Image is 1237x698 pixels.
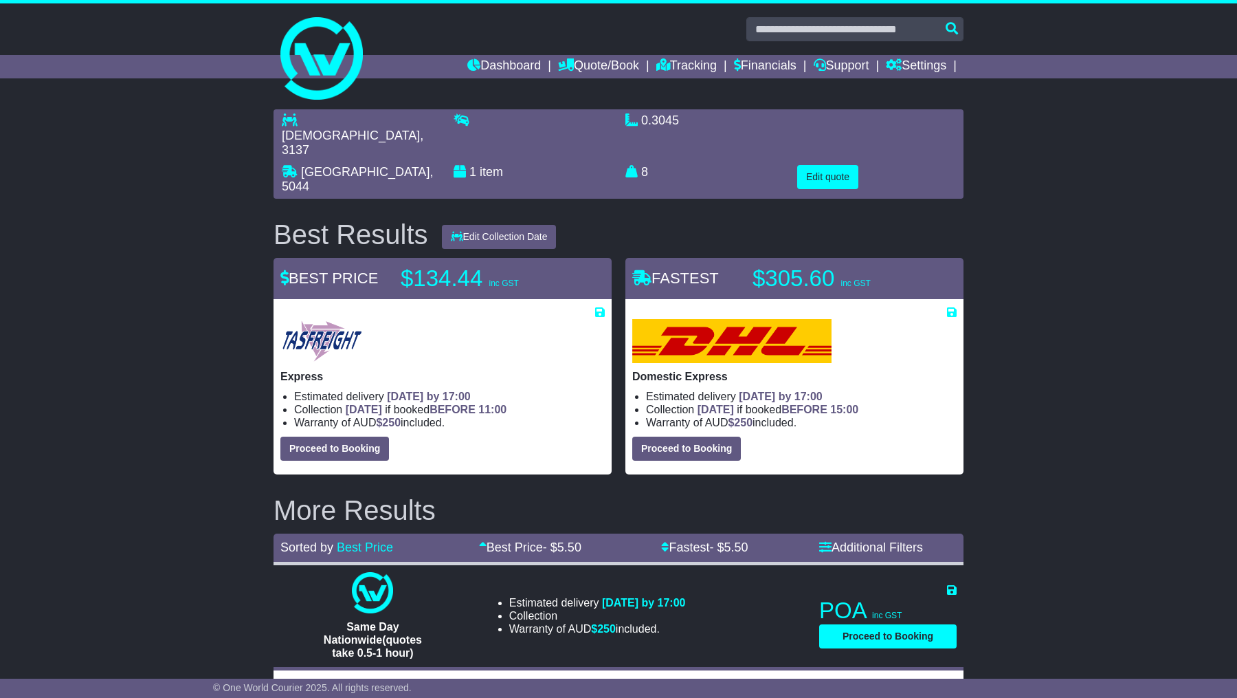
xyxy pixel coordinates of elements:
span: inc GST [872,611,902,620]
span: 250 [734,417,753,428]
span: 0.3045 [641,113,679,127]
span: [DATE] [698,404,734,415]
p: POA [819,597,957,624]
span: - $ [543,541,581,554]
span: inc GST [489,279,518,288]
a: Best Price- $5.50 [479,541,581,554]
span: 250 [382,417,401,428]
span: 5.50 [724,541,748,554]
span: 8 [641,165,648,179]
li: Collection [294,403,605,416]
p: Express [280,370,605,383]
span: BEFORE [430,404,476,415]
span: Same Day Nationwide(quotes take 0.5-1 hour) [324,621,422,659]
span: [DATE] by 17:00 [387,391,471,402]
li: Warranty of AUD included. [646,416,957,429]
button: Proceed to Booking [819,624,957,648]
button: Proceed to Booking [632,437,741,461]
span: 15:00 [830,404,858,415]
span: $ [728,417,753,428]
a: Financials [734,55,796,78]
div: Best Results [267,219,435,250]
a: Support [814,55,869,78]
span: if booked [698,404,858,415]
img: One World Courier: Same Day Nationwide(quotes take 0.5-1 hour) [352,572,393,613]
a: Additional Filters [819,541,923,554]
span: [GEOGRAPHIC_DATA] [301,165,430,179]
span: , 3137 [282,129,423,157]
li: Collection [509,609,686,622]
span: if booked [346,404,506,415]
button: Proceed to Booking [280,437,389,461]
li: Estimated delivery [646,390,957,403]
p: $305.60 [753,265,924,292]
img: Tasfreight: Express [280,319,364,363]
span: $ [376,417,401,428]
p: $134.44 [401,265,572,292]
span: [DATE] by 17:00 [602,597,686,609]
span: Sorted by [280,541,333,554]
button: Edit quote [797,165,858,189]
p: Domestic Express [632,370,957,383]
span: 1 [469,165,476,179]
span: inc GST [840,279,870,288]
span: 11:00 [478,404,506,415]
span: BEST PRICE [280,270,378,287]
span: BEFORE [781,404,827,415]
li: Warranty of AUD included. [294,416,605,429]
a: Best Price [337,541,393,554]
span: 250 [597,623,616,635]
h2: More Results [274,495,963,525]
li: Estimated delivery [509,596,686,609]
button: Edit Collection Date [442,225,557,249]
img: DHL: Domestic Express [632,319,832,363]
span: item [480,165,503,179]
span: FASTEST [632,270,719,287]
span: © One World Courier 2025. All rights reserved. [213,682,412,693]
span: [DATE] by 17:00 [739,391,823,402]
li: Warranty of AUD included. [509,622,686,635]
a: Tracking [656,55,717,78]
a: Settings [886,55,946,78]
a: Dashboard [467,55,541,78]
span: - $ [709,541,748,554]
span: [DATE] [346,404,382,415]
span: $ [591,623,616,635]
span: , 5044 [282,165,433,194]
a: Quote/Book [558,55,639,78]
a: Fastest- $5.50 [661,541,748,554]
li: Collection [646,403,957,416]
span: [DEMOGRAPHIC_DATA] [282,129,420,142]
li: Estimated delivery [294,390,605,403]
span: 5.50 [557,541,581,554]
